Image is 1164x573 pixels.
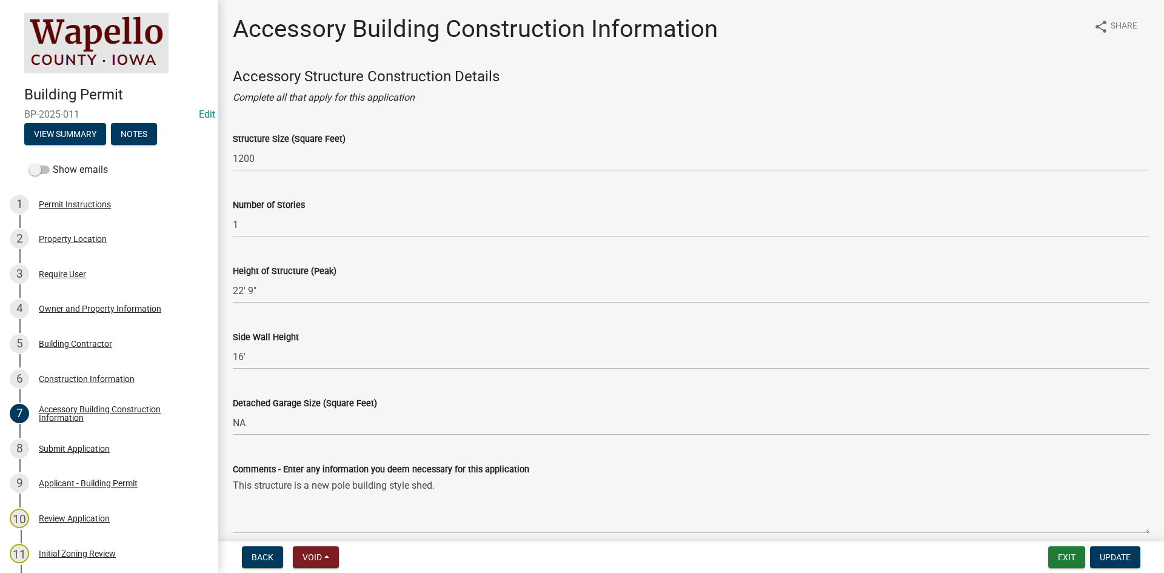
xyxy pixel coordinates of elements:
[233,201,305,210] label: Number of Stories
[233,15,718,44] h1: Accessory Building Construction Information
[1100,552,1131,562] span: Update
[1094,19,1108,34] i: share
[10,195,29,214] div: 1
[39,405,199,422] div: Accessory Building Construction Information
[111,130,157,139] wm-modal-confirm: Notes
[1090,546,1140,568] button: Update
[39,479,138,488] div: Applicant - Building Permit
[39,200,111,209] div: Permit Instructions
[233,68,1149,85] h4: Accessory Structure Construction Details
[303,552,322,562] span: Void
[39,340,112,348] div: Building Contractor
[39,235,107,243] div: Property Location
[233,267,336,276] label: Height of Structure (Peak)
[24,13,169,73] img: Wapello County, Iowa
[10,369,29,389] div: 6
[233,466,529,474] label: Comments - Enter any information you deem necessary for this application
[1048,546,1085,568] button: Exit
[24,109,194,120] span: BP-2025-011
[10,439,29,458] div: 8
[233,135,346,144] label: Structure Size (Square Feet)
[10,264,29,284] div: 3
[39,375,135,383] div: Construction Information
[10,474,29,493] div: 9
[199,109,215,120] a: Edit
[10,334,29,354] div: 5
[10,229,29,249] div: 2
[10,509,29,528] div: 10
[24,123,106,145] button: View Summary
[293,546,339,568] button: Void
[39,270,86,278] div: Require User
[10,404,29,423] div: 7
[111,123,157,145] button: Notes
[24,86,209,104] h4: Building Permit
[1084,15,1147,38] button: shareShare
[29,163,108,177] label: Show emails
[39,549,116,558] div: Initial Zoning Review
[10,299,29,318] div: 4
[39,304,161,313] div: Owner and Property Information
[1111,19,1137,34] span: Share
[252,552,273,562] span: Back
[39,444,110,453] div: Submit Application
[233,400,377,408] label: Detached Garage Size (Square Feet)
[233,333,299,342] label: Side Wall Height
[10,544,29,563] div: 11
[242,546,283,568] button: Back
[199,109,215,120] wm-modal-confirm: Edit Application Number
[39,514,110,523] div: Review Application
[233,92,415,103] i: Complete all that apply for this application
[24,130,106,139] wm-modal-confirm: Summary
